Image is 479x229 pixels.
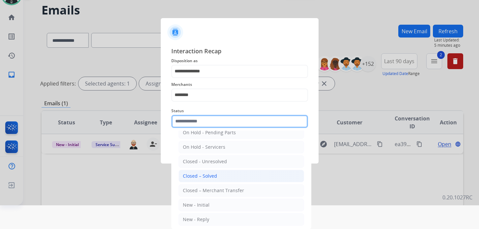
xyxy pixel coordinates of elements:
div: Closed – Solved [183,173,217,179]
span: Disposition as [171,57,308,65]
div: On Hold - Pending Parts [183,129,236,136]
div: On Hold - Servicers [183,144,225,150]
div: New - Reply [183,216,209,223]
span: Status [171,107,308,115]
p: 0.20.1027RC [442,193,472,201]
div: Closed - Unresolved [183,158,227,165]
div: New - Initial [183,202,210,208]
span: Merchants [171,81,308,89]
img: contactIcon [167,24,183,40]
div: Closed – Merchant Transfer [183,187,244,194]
span: Interaction Recap [171,46,308,57]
